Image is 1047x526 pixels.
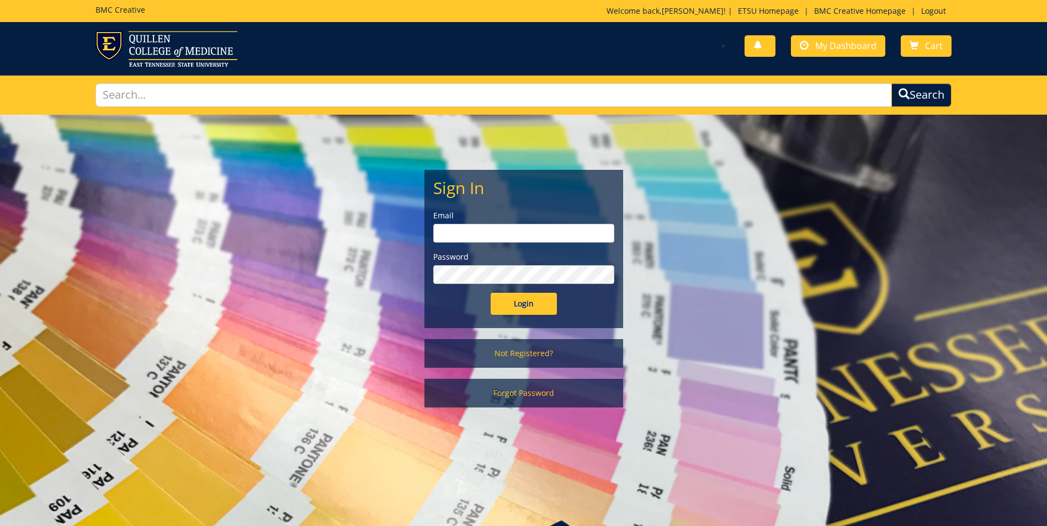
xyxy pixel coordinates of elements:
a: My Dashboard [791,35,885,57]
span: Cart [925,40,943,52]
a: BMC Creative Homepage [809,6,911,16]
a: Cart [901,35,952,57]
a: [PERSON_NAME] [662,6,724,16]
p: Welcome back, ! | | | [607,6,952,17]
label: Password [433,251,614,262]
button: Search [891,83,952,107]
span: My Dashboard [815,40,876,52]
label: Email [433,210,614,221]
a: Forgot Password [424,379,623,407]
img: ETSU logo [95,31,237,67]
a: Logout [916,6,952,16]
h5: BMC Creative [95,6,145,14]
h2: Sign In [433,179,614,197]
input: Login [491,293,557,315]
a: ETSU Homepage [732,6,804,16]
a: Not Registered? [424,339,623,368]
input: Search... [95,83,892,107]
